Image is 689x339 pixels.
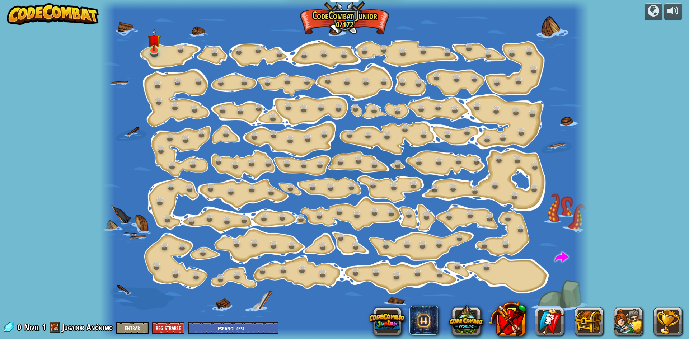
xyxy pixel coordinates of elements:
span: 1 [42,321,46,333]
button: Entrar [116,322,149,334]
button: Campañas [645,3,662,20]
button: Registrarse [152,322,184,334]
img: level-banner-unstarted.png [147,29,160,51]
button: Ajustar volúmen [664,3,682,20]
span: 0 [17,321,23,333]
img: CodeCombat - Learn how to code by playing a game [7,3,99,25]
span: Nivel [24,321,39,333]
span: Jugador Anónimo [62,321,113,333]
